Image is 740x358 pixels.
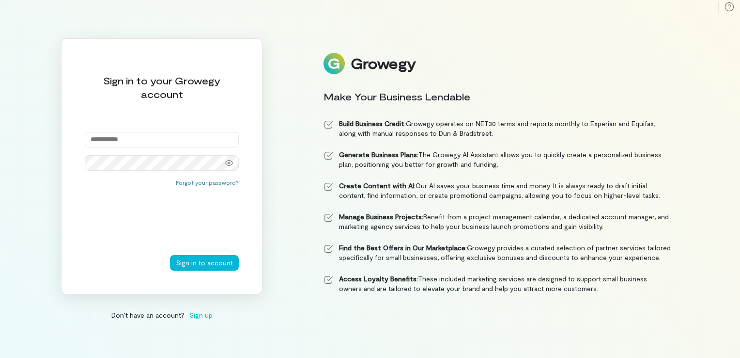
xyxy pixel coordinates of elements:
[339,181,416,190] strong: Create Content with AI:
[324,212,671,231] li: Benefit from a project management calendar, a dedicated account manager, and marketing agency ser...
[85,74,239,101] div: Sign in to your Growegy account
[324,119,671,138] li: Growegy operates on NET30 terms and reports monthly to Experian and Equifax, along with manual re...
[339,275,418,283] strong: Access Loyalty Benefits:
[189,310,213,320] span: Sign up
[61,310,262,320] div: Don’t have an account?
[324,150,671,169] li: The Growegy AI Assistant allows you to quickly create a personalized business plan, positioning y...
[324,53,345,74] img: Logo
[339,212,423,221] strong: Manage Business Projects:
[324,274,671,293] li: These included marketing services are designed to support small business owners and are tailored ...
[339,244,467,252] strong: Find the Best Offers in Our Marketplace:
[176,179,239,186] button: Forgot your password?
[324,243,671,262] li: Growegy provides a curated selection of partner services tailored specifically for small business...
[324,90,671,103] div: Make Your Business Lendable
[339,119,406,128] strong: Build Business Credit:
[170,255,239,271] button: Sign in to account
[351,55,416,72] div: Growegy
[324,181,671,200] li: Our AI saves your business time and money. It is always ready to draft initial content, find info...
[339,150,418,159] strong: Generate Business Plans:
